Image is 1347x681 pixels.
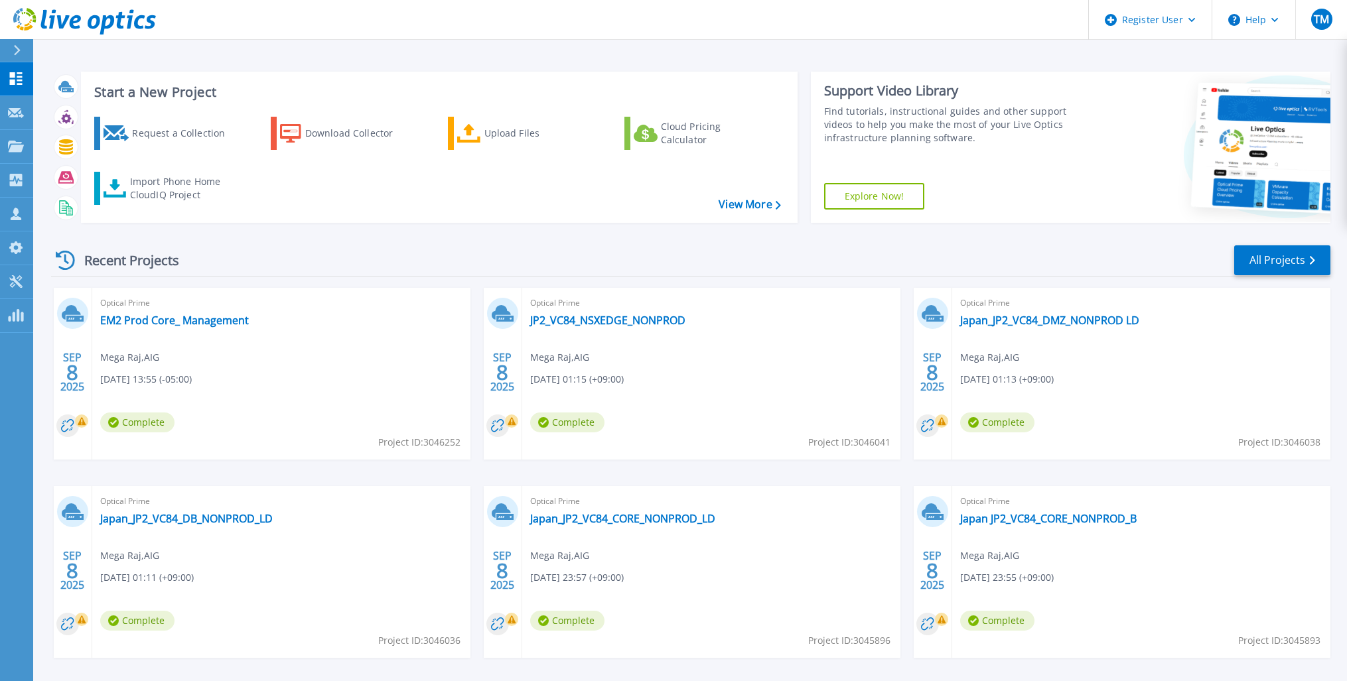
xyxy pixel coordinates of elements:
a: JP2_VC84_NSXEDGE_NONPROD [530,314,685,327]
a: Upload Files [448,117,596,150]
div: SEP 2025 [60,348,85,397]
span: 8 [66,565,78,576]
h3: Start a New Project [94,85,780,99]
span: Project ID: 3046252 [378,435,461,450]
span: [DATE] 01:11 (+09:00) [100,570,194,585]
a: Japan_JP2_VC84_DB_NONPROD_LD [100,512,273,525]
a: Cloud Pricing Calculator [624,117,772,150]
span: Mega Raj , AIG [530,548,589,563]
span: Mega Raj , AIG [100,548,159,563]
span: [DATE] 23:57 (+09:00) [530,570,624,585]
div: Import Phone Home CloudIQ Project [130,175,234,202]
span: [DATE] 13:55 (-05:00) [100,372,192,387]
span: [DATE] 01:13 (+09:00) [960,372,1054,387]
div: SEP 2025 [920,546,945,595]
span: Complete [100,412,175,432]
span: Optical Prime [530,494,892,509]
span: Project ID: 3045896 [808,633,890,648]
span: Optical Prime [960,494,1322,509]
span: 8 [66,367,78,378]
span: Complete [960,611,1034,631]
div: Upload Files [484,120,591,147]
a: Japan JP2_VC84_CORE_NONPROD_B [960,512,1137,525]
div: SEP 2025 [920,348,945,397]
span: Complete [100,611,175,631]
span: Optical Prime [530,296,892,310]
div: Recent Projects [51,244,197,277]
span: 8 [926,367,938,378]
div: Support Video Library [824,82,1090,99]
div: Cloud Pricing Calculator [661,120,767,147]
span: Project ID: 3046041 [808,435,890,450]
div: Request a Collection [132,120,238,147]
a: Explore Now! [824,183,925,210]
span: Project ID: 3045893 [1238,633,1320,648]
span: Optical Prime [960,296,1322,310]
span: Project ID: 3046038 [1238,435,1320,450]
span: Optical Prime [100,494,462,509]
div: Find tutorials, instructional guides and other support videos to help you make the most of your L... [824,105,1090,145]
span: 8 [496,565,508,576]
span: Mega Raj , AIG [960,548,1019,563]
a: View More [719,198,780,211]
span: Optical Prime [100,296,462,310]
div: SEP 2025 [490,546,515,595]
a: Japan_JP2_VC84_DMZ_NONPROD LD [960,314,1139,327]
span: Complete [960,412,1034,432]
span: Mega Raj , AIG [530,350,589,365]
a: Request a Collection [94,117,242,150]
div: SEP 2025 [490,348,515,397]
span: Complete [530,412,604,432]
span: Mega Raj , AIG [100,350,159,365]
div: SEP 2025 [60,546,85,595]
a: EM2 Prod Core_ Management [100,314,249,327]
a: All Projects [1234,245,1330,275]
span: 8 [926,565,938,576]
span: TM [1314,14,1329,25]
span: Complete [530,611,604,631]
span: Mega Raj , AIG [960,350,1019,365]
span: [DATE] 01:15 (+09:00) [530,372,624,387]
span: 8 [496,367,508,378]
span: [DATE] 23:55 (+09:00) [960,570,1054,585]
div: Download Collector [305,120,411,147]
a: Japan_JP2_VC84_CORE_NONPROD_LD [530,512,715,525]
a: Download Collector [271,117,419,150]
span: Project ID: 3046036 [378,633,461,648]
